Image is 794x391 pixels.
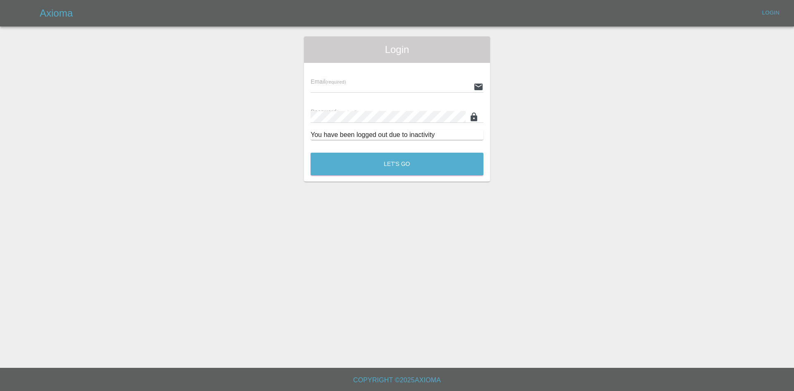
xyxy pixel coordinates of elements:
span: Password [311,108,357,115]
small: (required) [337,110,357,115]
small: (required) [325,79,346,84]
button: Let's Go [311,153,483,175]
div: You have been logged out due to inactivity [311,130,483,140]
span: Email [311,78,346,85]
a: Login [758,7,784,19]
h6: Copyright © 2025 Axioma [7,374,787,386]
span: Login [311,43,483,56]
h5: Axioma [40,7,73,20]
